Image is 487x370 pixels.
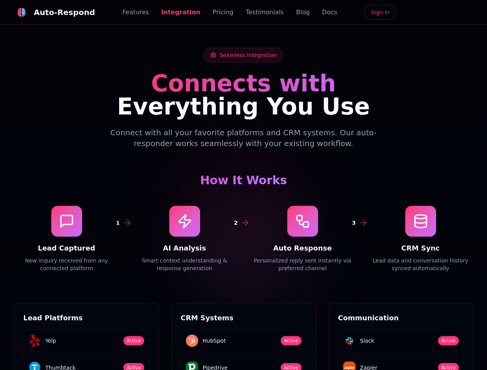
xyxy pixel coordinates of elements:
h4: Lead Captured [14,243,120,254]
span: Yelp [45,337,56,345]
h3: CRM Systems [181,313,307,323]
div: 2 [231,218,240,227]
img: logo.svg [17,8,26,17]
p: Personalized reply sent instantly via preferred channel [250,257,356,272]
div: Auto-Respond [34,7,95,18]
h3: Lead Platforms [24,313,149,323]
h4: AI Analysis [132,243,238,254]
h4: Auto Response [250,243,356,254]
img: Slack logo [343,335,356,347]
h3: How It Works [14,173,474,187]
a: Auto-Respond [14,5,95,20]
span: Everything You Use [117,93,370,120]
img: HubSpot logo [186,335,198,347]
a: Features [122,8,149,17]
h3: Communication [338,313,464,323]
a: Docs [322,8,337,17]
a: Integration [161,8,201,17]
span: Slack [360,337,374,345]
span: Connects with [151,70,336,97]
span: Active [281,336,301,345]
p: Connect with all your favorite platforms and CRM systems. Our auto-responder works seamlessly wit... [96,127,392,149]
a: Pricing [213,8,234,17]
img: Yelp logo [29,335,41,347]
h4: CRM Sync [368,243,474,254]
p: Lead data and conversation history synced automatically [368,257,474,272]
a: Sign In [364,5,396,20]
span: HubSpot [203,337,226,345]
span: Seamless Integration [219,51,276,59]
iframe: Sign in with Google Button [398,4,477,21]
a: Blog [296,8,310,17]
a: Testimonials [246,8,284,17]
p: Smart context understanding & response generation [132,257,238,272]
span: Active [123,336,144,345]
p: New inquiry received from any connected platform [14,257,120,272]
div: 3 [349,218,358,227]
div: 1 [113,218,122,227]
span: Active [438,336,458,345]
